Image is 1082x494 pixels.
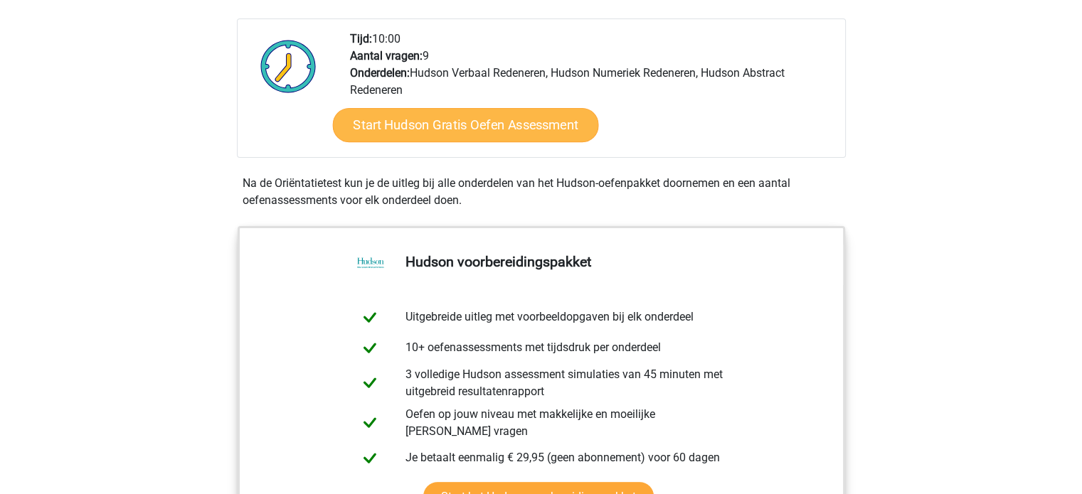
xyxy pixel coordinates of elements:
[253,31,324,102] img: Klok
[237,175,846,209] div: Na de Oriëntatietest kun je de uitleg bij alle onderdelen van het Hudson-oefenpakket doornemen en...
[332,108,598,142] a: Start Hudson Gratis Oefen Assessment
[350,66,410,80] b: Onderdelen:
[350,32,372,45] b: Tijd:
[350,49,423,63] b: Aantal vragen:
[339,31,844,157] div: 10:00 9 Hudson Verbaal Redeneren, Hudson Numeriek Redeneren, Hudson Abstract Redeneren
